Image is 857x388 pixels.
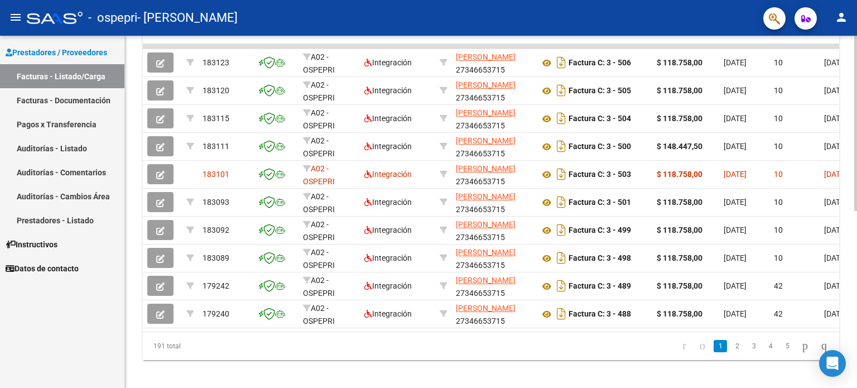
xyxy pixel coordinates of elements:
[747,340,760,352] a: 3
[303,136,335,158] span: A02 - OSPEPRI
[203,86,229,95] span: 183120
[724,114,747,123] span: [DATE]
[774,142,783,151] span: 10
[695,340,710,352] a: go to previous page
[456,135,531,158] div: 27346653715
[303,276,335,298] span: A02 - OSPEPRI
[203,142,229,151] span: 183111
[781,340,794,352] a: 5
[456,162,531,186] div: 27346653715
[554,109,569,127] i: Descargar documento
[364,281,412,290] span: Integración
[657,253,702,262] strong: $ 118.758,00
[657,309,702,318] strong: $ 118.758,00
[456,107,531,130] div: 27346653715
[657,281,702,290] strong: $ 118.758,00
[456,246,531,270] div: 27346653715
[824,226,847,234] span: [DATE]
[657,58,702,67] strong: $ 118.758,00
[657,86,702,95] strong: $ 118.758,00
[303,16,345,37] span: Facturado x Orden De
[554,193,569,211] i: Descargar documento
[456,220,516,229] span: [PERSON_NAME]
[364,309,412,318] span: Integración
[824,142,847,151] span: [DATE]
[724,142,747,151] span: [DATE]
[303,108,335,130] span: A02 - OSPEPRI
[569,310,631,319] strong: Factura C: 3 - 488
[657,226,702,234] strong: $ 118.758,00
[764,340,777,352] a: 4
[774,114,783,123] span: 10
[657,142,702,151] strong: $ 148.447,50
[143,332,280,360] div: 191 total
[569,142,631,151] strong: Factura C: 3 - 500
[779,337,796,356] li: page 5
[554,221,569,239] i: Descargar documento
[203,114,229,123] span: 183115
[569,282,631,291] strong: Factura C: 3 - 489
[774,281,783,290] span: 42
[824,198,847,207] span: [DATE]
[774,86,783,95] span: 10
[456,136,516,145] span: [PERSON_NAME]
[203,226,229,234] span: 183092
[554,305,569,323] i: Descargar documento
[303,220,335,242] span: A02 - OSPEPRI
[456,218,531,242] div: 27346653715
[456,108,516,117] span: [PERSON_NAME]
[824,253,847,262] span: [DATE]
[456,52,516,61] span: [PERSON_NAME]
[797,340,813,352] a: go to next page
[714,340,727,352] a: 1
[824,58,847,67] span: [DATE]
[724,253,747,262] span: [DATE]
[554,165,569,183] i: Descargar documento
[364,198,412,207] span: Integración
[554,249,569,267] i: Descargar documento
[816,340,832,352] a: go to last page
[456,274,531,298] div: 27346653715
[203,58,229,67] span: 183123
[774,16,813,37] span: Días desde Emisión
[203,198,229,207] span: 183093
[554,137,569,155] i: Descargar documento
[303,304,335,325] span: A02 - OSPEPRI
[303,164,335,186] span: A02 - OSPEPRI
[303,248,335,270] span: A02 - OSPEPRI
[456,164,516,173] span: [PERSON_NAME]
[456,51,531,74] div: 27346653715
[774,170,783,179] span: 10
[724,198,747,207] span: [DATE]
[569,226,631,235] strong: Factura C: 3 - 499
[824,16,855,37] span: Fecha Recibido
[712,337,729,356] li: page 1
[554,54,569,71] i: Descargar documento
[554,82,569,99] i: Descargar documento
[364,86,412,95] span: Integración
[6,262,79,275] span: Datos de contacto
[569,87,631,95] strong: Factura C: 3 - 505
[203,170,229,179] span: 183101
[364,142,412,151] span: Integración
[824,281,847,290] span: [DATE]
[835,11,848,24] mat-icon: person
[824,86,847,95] span: [DATE]
[456,276,516,285] span: [PERSON_NAME]
[774,58,783,67] span: 10
[364,58,412,67] span: Integración
[774,253,783,262] span: 10
[364,253,412,262] span: Integración
[724,86,747,95] span: [DATE]
[203,281,229,290] span: 179242
[657,114,702,123] strong: $ 118.758,00
[303,80,335,102] span: A02 - OSPEPRI
[774,226,783,234] span: 10
[569,114,631,123] strong: Factura C: 3 - 504
[6,46,107,59] span: Prestadores / Proveedores
[657,198,702,207] strong: $ 118.758,00
[569,59,631,68] strong: Factura C: 3 - 506
[819,350,846,377] div: Open Intercom Messenger
[88,6,137,30] span: - ospepri
[203,253,229,262] span: 183089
